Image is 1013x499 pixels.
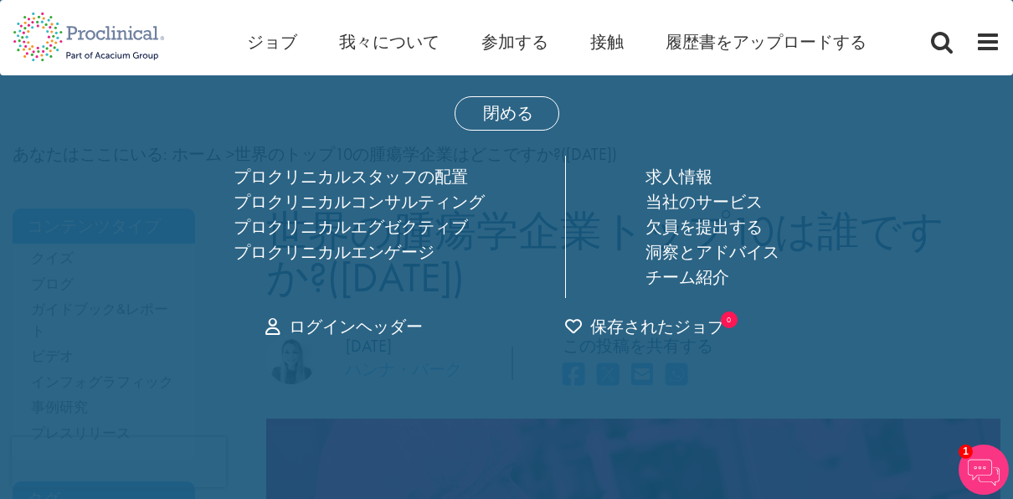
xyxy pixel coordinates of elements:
[234,216,468,238] a: プロクリニカルエグゼクティブ
[590,31,624,53] a: 接触
[645,191,763,213] a: 当社のサービス
[590,316,724,337] font: 保存されたジョブ
[645,166,712,188] a: 求人情報
[247,31,297,53] a: ジョブ
[234,191,485,213] a: プロクリニカルコンサルティング
[645,241,779,263] a: 洞察とアドバイス
[234,241,435,263] a: プロクリニカルエンゲージ
[234,166,468,188] a: プロクリニカルスタッフの配置
[483,102,533,124] font: 閉める
[959,445,1009,495] img: チャットボット
[339,31,440,53] a: 我々について
[645,266,729,288] a: チーム紹介
[645,216,763,238] a: 欠員を提出する
[481,31,548,53] a: 参加する
[721,311,738,328] sub: 0
[666,31,866,53] a: 履歴書をアップロードする
[959,445,973,459] span: 1
[565,315,724,339] a: 最終候補リストの0件の求人
[265,316,423,337] a: ログインヘッダー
